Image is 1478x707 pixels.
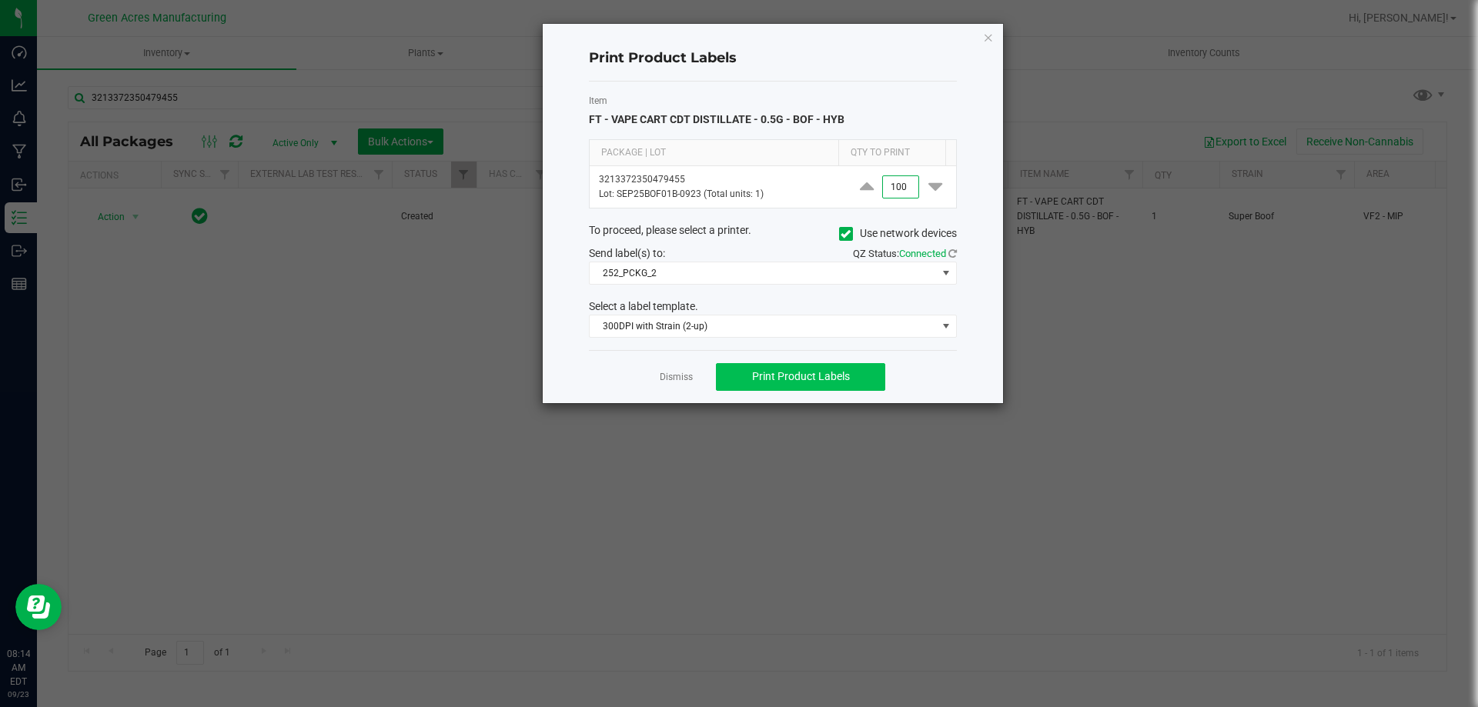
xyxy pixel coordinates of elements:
[716,363,885,391] button: Print Product Labels
[899,248,946,259] span: Connected
[853,248,957,259] span: QZ Status:
[590,262,937,284] span: 252_PCKG_2
[589,247,665,259] span: Send label(s) to:
[599,187,837,202] p: Lot: SEP25BOF01B-0923 (Total units: 1)
[577,298,968,315] div: Select a label template.
[660,371,693,384] a: Dismiss
[589,113,844,125] span: FT - VAPE CART CDT DISTILLATE - 0.5G - BOF - HYB
[839,225,957,242] label: Use network devices
[15,584,62,630] iframe: Resource center
[590,140,838,166] th: Package | Lot
[838,140,945,166] th: Qty to Print
[590,315,937,337] span: 300DPI with Strain (2-up)
[577,222,968,245] div: To proceed, please select a printer.
[589,94,957,108] label: Item
[589,48,957,68] h4: Print Product Labels
[752,370,850,382] span: Print Product Labels
[599,172,837,187] p: 3213372350479455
